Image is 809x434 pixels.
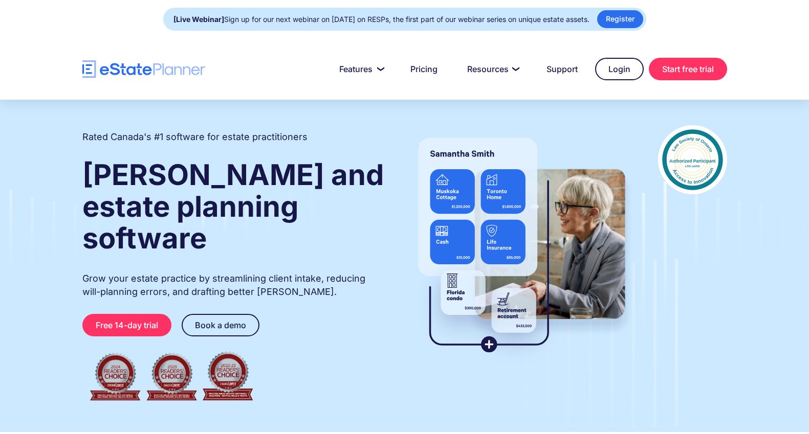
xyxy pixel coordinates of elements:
a: Register [597,10,643,28]
a: Free 14-day trial [82,314,171,336]
a: Start free trial [649,58,727,80]
a: Pricing [398,59,450,79]
a: Login [595,58,644,80]
a: Support [534,59,590,79]
a: Book a demo [182,314,259,336]
div: Sign up for our next webinar on [DATE] on RESPs, the first part of our webinar series on unique e... [173,12,589,27]
a: home [82,60,205,78]
strong: [PERSON_NAME] and estate planning software [82,157,384,256]
a: Features [327,59,393,79]
img: estate planner showing wills to their clients, using eState Planner, a leading estate planning so... [406,125,638,366]
p: Grow your estate practice by streamlining client intake, reducing will-planning errors, and draft... [82,272,385,299]
a: Resources [455,59,529,79]
strong: [Live Webinar] [173,15,224,24]
h2: Rated Canada's #1 software for estate practitioners [82,130,308,144]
